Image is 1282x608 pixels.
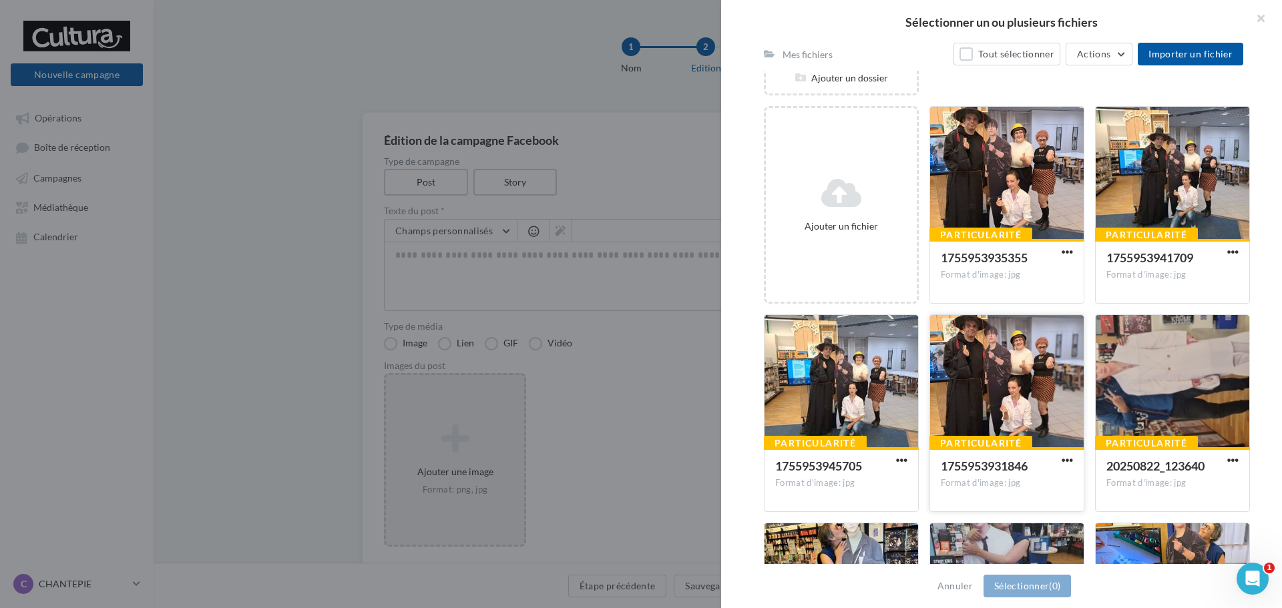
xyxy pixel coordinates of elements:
[775,459,862,473] span: 1755953945705
[929,228,1032,242] div: Particularité
[764,436,867,450] div: Particularité
[1106,459,1205,473] span: 20250822_123640
[941,269,1073,281] div: Format d'image: jpg
[941,477,1073,489] div: Format d'image: jpg
[953,43,1060,65] button: Tout sélectionner
[783,48,833,61] div: Mes fichiers
[771,220,911,233] div: Ajouter un fichier
[1264,563,1275,573] span: 1
[984,575,1071,597] button: Sélectionner(0)
[1237,563,1269,595] iframe: Intercom live chat
[1148,48,1233,59] span: Importer un fichier
[1106,250,1193,265] span: 1755953941709
[742,16,1261,28] h2: Sélectionner un ou plusieurs fichiers
[1095,228,1198,242] div: Particularité
[1106,269,1239,281] div: Format d'image: jpg
[932,578,978,594] button: Annuler
[929,436,1032,450] div: Particularité
[1077,48,1110,59] span: Actions
[766,71,917,85] div: Ajouter un dossier
[1095,436,1198,450] div: Particularité
[775,477,907,489] div: Format d'image: jpg
[1066,43,1132,65] button: Actions
[941,250,1028,265] span: 1755953935355
[1138,43,1243,65] button: Importer un fichier
[1049,580,1060,591] span: (0)
[941,459,1028,473] span: 1755953931846
[1106,477,1239,489] div: Format d'image: jpg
